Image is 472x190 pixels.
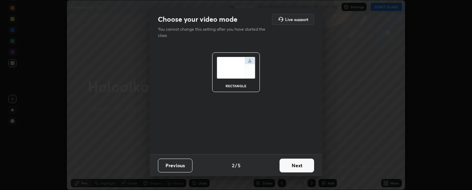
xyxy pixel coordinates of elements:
[235,162,237,169] h4: /
[238,162,240,169] h4: 5
[158,159,192,172] button: Previous
[280,159,314,172] button: Next
[158,26,270,39] p: You cannot change this setting after you have started the class
[285,17,308,21] h5: Live support
[222,84,250,88] div: rectangle
[158,15,237,24] h2: Choose your video mode
[232,162,234,169] h4: 2
[217,57,255,79] img: normalScreenIcon.ae25ed63.svg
